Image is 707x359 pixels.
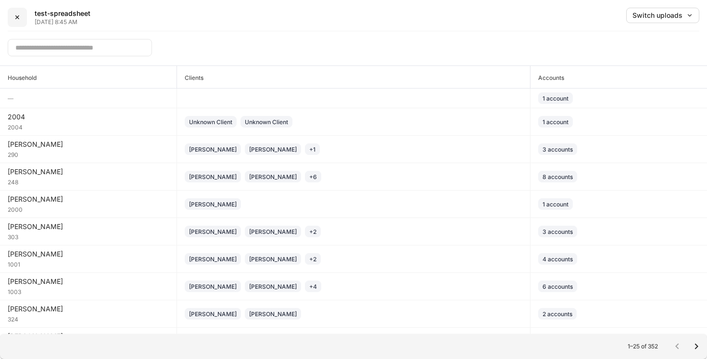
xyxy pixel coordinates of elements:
[543,282,573,291] div: 6 accounts
[543,145,573,154] div: 3 accounts
[8,259,169,269] div: 1001
[189,117,232,127] div: Unknown Client
[543,117,568,127] div: 1 account
[8,304,169,314] div: [PERSON_NAME]
[245,117,288,127] div: Unknown Client
[8,249,169,259] div: [PERSON_NAME]
[8,204,169,214] div: 2000
[8,94,169,103] h6: —
[189,172,237,181] div: [PERSON_NAME]
[177,73,203,82] h6: Clients
[14,14,20,21] div: ✕
[8,277,169,286] div: [PERSON_NAME]
[8,194,169,204] div: [PERSON_NAME]
[8,231,169,241] div: 303
[8,222,169,231] div: [PERSON_NAME]
[249,227,297,236] div: [PERSON_NAME]
[543,227,573,236] div: 3 accounts
[543,255,573,264] div: 4 accounts
[249,172,297,181] div: [PERSON_NAME]
[8,112,169,122] div: 2004
[8,149,169,159] div: 290
[35,18,90,26] p: [DATE] 8:45 AM
[530,73,564,82] h6: Accounts
[189,200,237,209] div: [PERSON_NAME]
[189,227,237,236] div: [PERSON_NAME]
[632,12,693,19] div: Switch uploads
[249,309,297,319] div: [PERSON_NAME]
[309,145,316,154] div: + 1
[249,145,297,154] div: [PERSON_NAME]
[309,282,317,291] div: + 4
[309,255,316,264] div: + 2
[8,177,169,186] div: 248
[189,255,237,264] div: [PERSON_NAME]
[8,167,169,177] div: [PERSON_NAME]
[189,309,237,319] div: [PERSON_NAME]
[8,140,169,149] div: [PERSON_NAME]
[543,172,573,181] div: 8 accounts
[628,343,658,350] p: 1–25 of 352
[8,286,169,296] div: 1003
[249,282,297,291] div: [PERSON_NAME]
[8,122,169,131] div: 2004
[309,227,316,236] div: + 2
[543,309,572,319] div: 2 accounts
[8,332,169,341] div: [PERSON_NAME]
[189,145,237,154] div: [PERSON_NAME]
[543,200,568,209] div: 1 account
[189,282,237,291] div: [PERSON_NAME]
[309,172,317,181] div: + 6
[687,337,706,356] button: Go to next page
[249,255,297,264] div: [PERSON_NAME]
[8,314,169,323] div: 324
[177,66,530,88] span: Clients
[543,94,568,103] div: 1 account
[626,8,699,23] button: Switch uploads
[35,9,90,18] h5: test-spreadsheet
[8,8,27,27] button: ✕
